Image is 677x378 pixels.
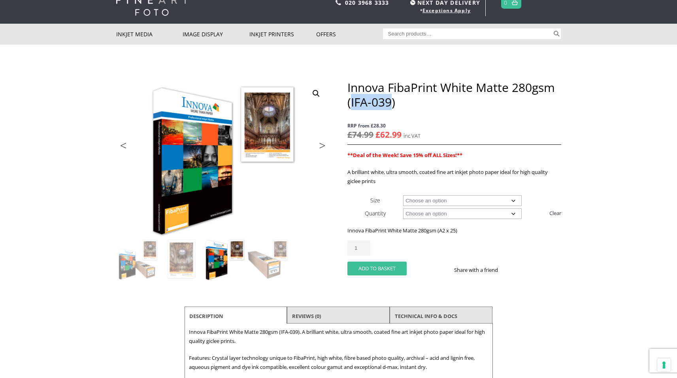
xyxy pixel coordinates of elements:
[395,309,457,323] a: TECHNICAL INFO & DOCS
[347,80,561,109] h1: Innova FibaPrint White Matte 280gsm (IFA-039)
[347,121,561,130] span: RRP from £28.30
[375,129,402,140] bdi: 62.99
[204,238,246,281] img: Innova FibaPrint White Matte 280gsm (IFA-039) - Image 3
[347,129,373,140] bdi: 74.99
[189,327,488,346] p: Innova FibaPrint White Matte 280gsm (IFA-039). A brilliant white, ultra smooth, coated fine art i...
[247,238,290,281] img: Innova FibaPrint White Matte 280gsm (IFA-039) - Image 4
[347,240,370,256] input: Product quantity
[375,129,380,140] span: £
[383,28,552,39] input: Search products…
[454,266,507,275] p: Share with a friend
[507,267,514,273] img: facebook sharing button
[657,358,671,372] button: Your consent preferences for tracking technologies
[422,7,471,14] a: Exceptions Apply
[365,210,386,217] label: Quantity
[183,24,249,45] a: Image Display
[292,309,321,323] a: Reviews (0)
[347,152,462,159] strong: **Deal of the Week! Save 15% off ALL Sizes!**
[189,354,488,372] p: Features: Crystal layer technology unique to FibaPrint, high white, fibre based photo quality, ar...
[347,129,352,140] span: £
[249,24,316,45] a: Inkjet Printers
[347,262,407,275] button: Add to basket
[347,226,561,235] p: Innova FibaPrint White Matte 280gsm (A2 x 25)
[116,24,183,45] a: Inkjet Media
[117,238,159,281] img: Innova FibaPrint White Matte 280gsm (IFA-039)
[370,196,380,204] label: Size
[517,267,523,273] img: twitter sharing button
[347,168,561,186] p: A brilliant white, ultra smooth, coated fine art inkjet photo paper ideal for high quality giclee...
[316,24,383,45] a: Offers
[189,309,223,323] a: Description
[549,207,561,219] a: Clear options
[160,238,203,281] img: Innova FibaPrint White Matte 280gsm (IFA-039) - Image 2
[526,267,533,273] img: email sharing button
[552,28,561,39] button: Search
[309,86,323,101] a: View full-screen image gallery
